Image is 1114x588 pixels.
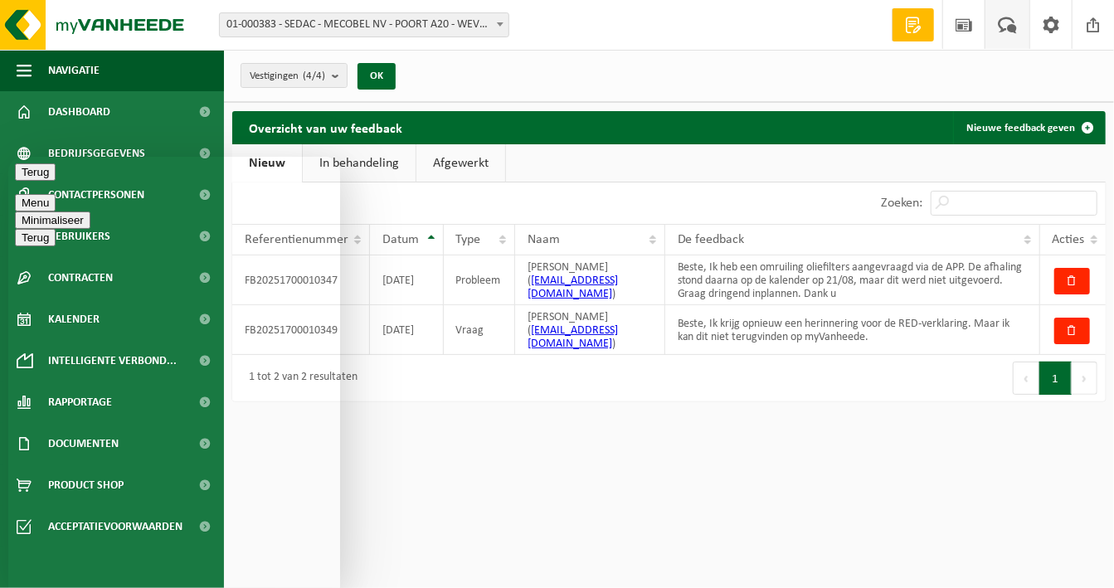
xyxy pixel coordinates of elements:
iframe: chat widget [8,157,340,588]
span: Naam [528,233,560,246]
label: Zoeken: [881,197,922,211]
button: 1 [1039,362,1072,395]
a: [EMAIL_ADDRESS][DOMAIN_NAME] [528,324,618,350]
td: [PERSON_NAME] ( ) [515,305,664,355]
td: Beste, Ik krijg opnieuw een herinnering voor de RED-verklaring. Maar ik kan dit niet terugvinden ... [665,305,1040,355]
count: (4/4) [303,70,325,81]
a: Nieuw [232,144,302,182]
td: [PERSON_NAME] ( ) [515,255,664,305]
span: De feedback [678,233,745,246]
span: Vestigingen [250,64,325,89]
span: Acties [1053,233,1085,246]
a: Nieuwe feedback geven [953,111,1104,144]
td: Beste, Ik heb een omruiling oliefilters aangevraagd via de APP. De afhaling stond daarna op de ka... [665,255,1040,305]
button: Previous [1013,362,1039,395]
td: Probleem [444,255,516,305]
span: 01-000383 - SEDAC - MECOBEL NV - POORT A20 - WEVELGEM [219,12,509,37]
button: Vestigingen(4/4) [241,63,348,88]
td: Vraag [444,305,516,355]
td: [DATE] [370,255,444,305]
span: Datum [382,233,419,246]
span: Type [456,233,481,246]
span: Dashboard [48,91,110,133]
a: In behandeling [303,144,416,182]
button: Next [1072,362,1097,395]
a: [EMAIL_ADDRESS][DOMAIN_NAME] [528,275,618,300]
h2: Overzicht van uw feedback [232,111,419,143]
span: 01-000383 - SEDAC - MECOBEL NV - POORT A20 - WEVELGEM [220,13,508,36]
span: Navigatie [48,50,100,91]
a: Afgewerkt [416,144,505,182]
button: OK [358,63,396,90]
span: Bedrijfsgegevens [48,133,145,174]
td: [DATE] [370,305,444,355]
